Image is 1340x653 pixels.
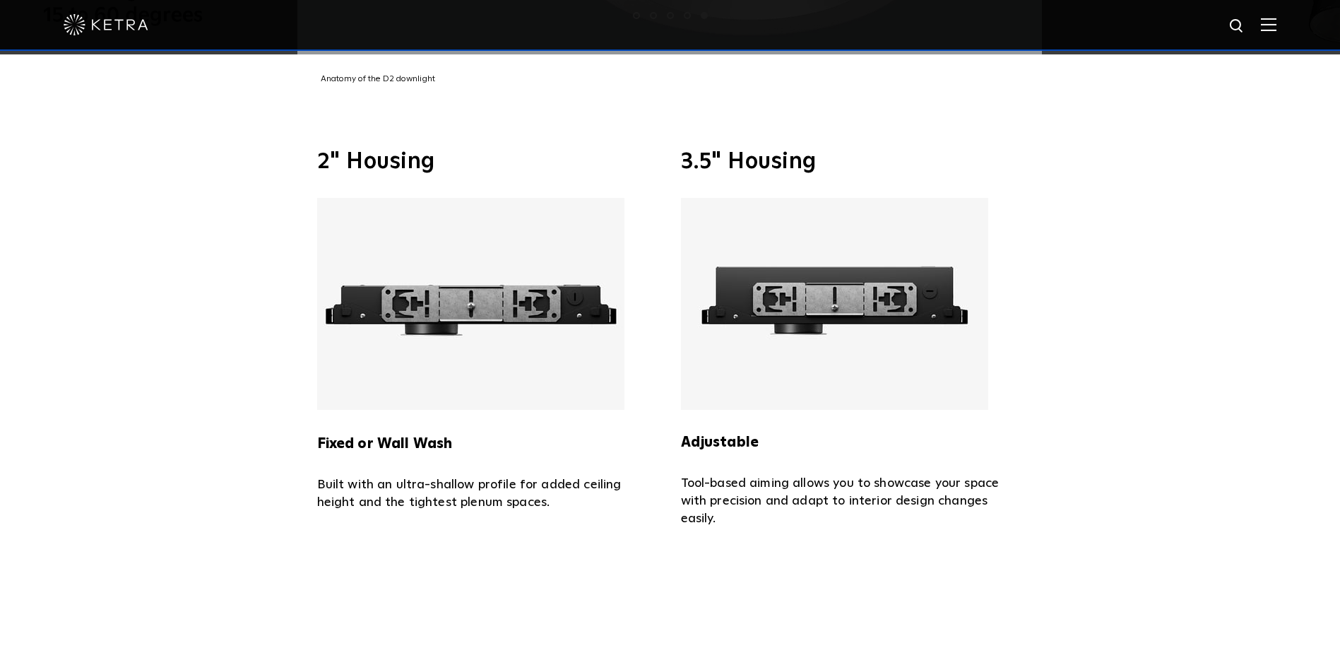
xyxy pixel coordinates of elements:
img: Ketra 3.5" Adjustable Housing with an ultra slim profile [681,198,988,410]
img: ketra-logo-2019-white [64,14,148,35]
p: Built with an ultra-shallow profile for added ceiling height and the tightest plenum spaces. [317,476,660,512]
img: Hamburger%20Nav.svg [1261,18,1276,31]
img: search icon [1228,18,1246,35]
h3: 3.5" Housing [681,151,1024,173]
strong: Adjustable [681,435,759,449]
div: Anatomy of the D2 downlight [307,72,1041,88]
strong: Fixed or Wall Wash [317,437,453,451]
img: Ketra 2" Fixed or Wall Wash Housing with an ultra slim profile [317,198,624,410]
p: Tool-based aiming allows you to showcase your space with precision and adapt to interior design c... [681,475,1024,528]
h3: 2" Housing [317,151,660,173]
